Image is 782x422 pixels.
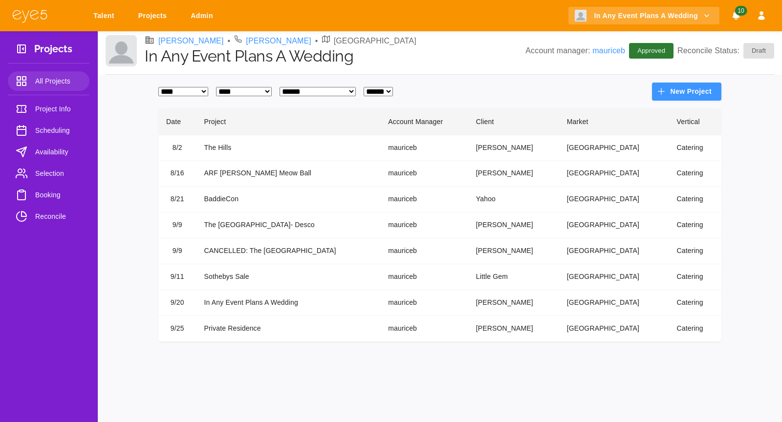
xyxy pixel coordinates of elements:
[380,290,468,316] td: mauriceb
[468,316,559,342] td: [PERSON_NAME]
[246,35,311,47] a: [PERSON_NAME]
[196,290,381,316] td: In Any Event Plans A Wedding
[468,238,559,264] td: [PERSON_NAME]
[677,43,774,59] p: Reconcile Status:
[35,103,82,115] span: Project Info
[166,297,189,308] div: 9/20
[8,71,89,91] a: All Projects
[669,135,721,161] td: Catering
[35,189,82,201] span: Booking
[669,108,721,135] th: Vertical
[669,161,721,187] td: Catering
[559,212,669,238] td: [GEOGRAPHIC_DATA]
[8,164,89,183] a: Selection
[559,108,669,135] th: Market
[380,212,468,238] td: mauriceb
[468,187,559,212] td: Yahoo
[35,211,82,222] span: Reconcile
[196,264,381,290] td: Sothebys Sale
[669,238,721,264] td: Catering
[559,290,669,316] td: [GEOGRAPHIC_DATA]
[35,125,82,136] span: Scheduling
[8,99,89,119] a: Project Info
[559,161,669,187] td: [GEOGRAPHIC_DATA]
[559,187,669,212] td: [GEOGRAPHIC_DATA]
[669,212,721,238] td: Catering
[568,7,719,25] button: In Any Event Plans A Wedding
[669,187,721,212] td: Catering
[35,75,82,87] span: All Projects
[166,246,189,256] div: 9/9
[8,207,89,226] a: Reconcile
[166,143,189,153] div: 8/2
[196,316,381,342] td: Private Residence
[380,108,468,135] th: Account Manager
[559,316,669,342] td: [GEOGRAPHIC_DATA]
[184,7,223,25] a: Admin
[592,46,625,55] a: mauriceb
[727,7,745,25] button: Notifications
[380,316,468,342] td: mauriceb
[468,264,559,290] td: Little Gem
[735,6,747,16] span: 10
[166,323,189,334] div: 9/25
[35,146,82,158] span: Availability
[559,238,669,264] td: [GEOGRAPHIC_DATA]
[746,46,772,56] span: Draft
[8,185,89,205] a: Booking
[559,264,669,290] td: [GEOGRAPHIC_DATA]
[196,161,381,187] td: ARF [PERSON_NAME] Meow Ball
[380,161,468,187] td: mauriceb
[87,7,124,25] a: Talent
[106,35,137,66] img: Client logo
[8,142,89,162] a: Availability
[559,135,669,161] td: [GEOGRAPHIC_DATA]
[145,47,525,65] h1: In Any Event Plans A Wedding
[669,316,721,342] td: Catering
[166,194,189,205] div: 8/21
[315,35,318,47] li: •
[468,161,559,187] td: [PERSON_NAME]
[652,83,721,101] button: New Project
[669,290,721,316] td: Catering
[380,238,468,264] td: mauriceb
[8,121,89,140] a: Scheduling
[228,35,231,47] li: •
[575,10,586,21] img: Client logo
[166,168,189,179] div: 8/16
[380,264,468,290] td: mauriceb
[166,220,189,231] div: 9/9
[158,35,224,47] a: [PERSON_NAME]
[196,135,381,161] td: The Hills
[468,290,559,316] td: [PERSON_NAME]
[669,264,721,290] td: Catering
[468,108,559,135] th: Client
[196,108,381,135] th: Project
[35,168,82,179] span: Selection
[34,43,72,58] h3: Projects
[468,135,559,161] td: [PERSON_NAME]
[158,108,196,135] th: Date
[380,187,468,212] td: mauriceb
[132,7,176,25] a: Projects
[525,45,625,57] p: Account manager:
[196,187,381,212] td: BaddieCon
[12,9,48,23] img: eye5
[468,212,559,238] td: [PERSON_NAME]
[166,272,189,282] div: 9/11
[334,35,416,47] p: [GEOGRAPHIC_DATA]
[196,212,381,238] td: The [GEOGRAPHIC_DATA]- Desco
[631,46,671,56] span: Approved
[380,135,468,161] td: mauriceb
[196,238,381,264] td: CANCELLED: The [GEOGRAPHIC_DATA]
